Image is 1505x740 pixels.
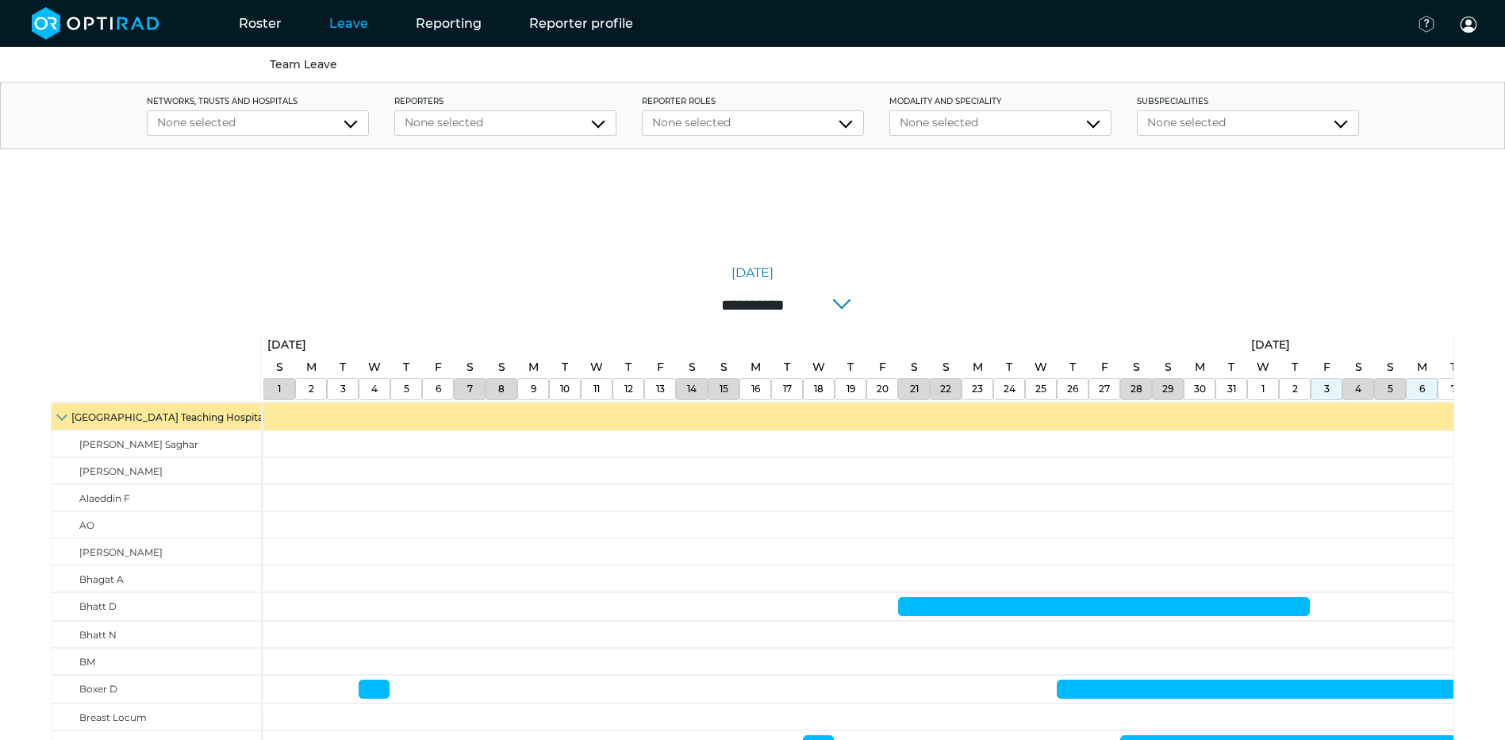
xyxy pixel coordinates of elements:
a: March 27, 2026 [1095,379,1114,399]
a: March 6, 2026 [432,379,445,399]
a: April 2, 2026 [1288,379,1302,399]
a: March 13, 2026 [652,379,669,399]
span: Bhatt N [79,629,117,641]
a: April 1, 2026 [1253,356,1273,379]
a: Team Leave [270,57,337,71]
a: March 21, 2026 [907,356,922,379]
a: March 14, 2026 [683,379,701,399]
a: March 15, 2026 [716,356,731,379]
label: Subspecialities [1137,95,1359,107]
a: March 30, 2026 [1190,379,1210,399]
a: March 31, 2026 [1223,379,1240,399]
a: April 5, 2026 [1383,356,1398,379]
a: March 7, 2026 [463,356,478,379]
span: Bhatt D [79,600,117,612]
a: March 28, 2026 [1127,379,1146,399]
a: March 12, 2026 [621,356,635,379]
span: 6 [1419,383,1425,395]
a: March 6, 2026 [431,356,446,379]
a: March 3, 2026 [336,379,350,399]
a: March 9, 2026 [527,379,540,399]
a: March 25, 2026 [1031,379,1050,399]
a: March 10, 2026 [556,379,574,399]
label: networks, trusts and hospitals [147,95,369,107]
img: brand-opti-rad-logos-blue-and-white-d2f68631ba2948856bd03f2d395fb146ddc8fb01b4b6e9315ea85fa773367... [32,7,159,40]
a: March 26, 2026 [1065,356,1080,379]
a: March 2, 2026 [305,379,318,399]
a: March 31, 2026 [1224,356,1238,379]
div: None selected [1147,114,1349,131]
label: Reporters [394,95,616,107]
a: March 30, 2026 [1191,356,1209,379]
a: March 8, 2026 [494,356,509,379]
a: March 23, 2026 [969,356,987,379]
a: March 1, 2026 [272,356,287,379]
a: March 7, 2026 [463,379,477,399]
a: April 4, 2026 [1351,356,1366,379]
a: March 20, 2026 [875,356,890,379]
span: Alaeddin F [79,492,130,504]
a: March 2, 2026 [302,356,321,379]
a: March 22, 2026 [939,356,954,379]
a: March 9, 2026 [524,356,543,379]
a: March 17, 2026 [780,356,794,379]
span: [PERSON_NAME] Saghar [79,438,198,450]
a: March 13, 2026 [653,356,668,379]
a: March 5, 2026 [399,356,413,379]
a: March 26, 2026 [1063,379,1082,399]
a: March 27, 2026 [1097,356,1112,379]
a: March 16, 2026 [747,379,764,399]
span: Boxer D [79,683,117,695]
span: [PERSON_NAME] [79,546,163,558]
a: March 23, 2026 [968,379,987,399]
label: Reporter roles [642,95,864,107]
span: Breast Locum [79,711,147,723]
a: March 29, 2026 [1158,379,1177,399]
a: March 18, 2026 [810,379,827,399]
span: [GEOGRAPHIC_DATA] Teaching Hospitals Trust [71,411,298,423]
span: Bhagat A [79,573,124,585]
a: March 1, 2026 [274,379,285,399]
span: [PERSON_NAME] [79,465,163,477]
a: March 11, 2026 [589,379,604,399]
a: April 7, 2026 [1447,379,1461,399]
a: [DATE] [731,264,774,283]
a: March 1, 2026 [263,333,310,357]
a: April 4, 2026 [1351,379,1365,399]
a: March 19, 2026 [843,356,858,379]
span: AO [79,519,94,531]
a: March 24, 2026 [1000,379,1019,399]
label: Modality and Speciality [889,95,1111,107]
a: March 3, 2026 [336,356,350,379]
a: March 14, 2026 [685,356,700,379]
div: None selected [652,114,854,131]
a: March 4, 2026 [364,356,385,379]
a: April 6, 2026 [1415,379,1429,399]
a: March 29, 2026 [1161,356,1176,379]
span: BM [79,656,95,668]
a: March 19, 2026 [843,379,859,399]
a: April 1, 2026 [1257,379,1269,399]
a: April 3, 2026 [1320,379,1334,399]
a: March 28, 2026 [1129,356,1144,379]
a: April 1, 2026 [1247,333,1294,357]
a: March 25, 2026 [1031,356,1051,379]
div: None selected [900,114,1101,131]
a: March 11, 2026 [586,356,607,379]
a: March 5, 2026 [400,379,413,399]
a: March 4, 2026 [367,379,382,399]
div: None selected [157,114,359,131]
a: March 15, 2026 [716,379,732,399]
a: March 10, 2026 [558,356,572,379]
div: None selected [405,114,606,131]
a: April 6, 2026 [1413,356,1431,379]
a: March 24, 2026 [1002,356,1016,379]
span: 3 [1324,383,1330,395]
a: March 17, 2026 [779,379,796,399]
a: March 21, 2026 [906,379,923,399]
a: March 8, 2026 [494,379,509,399]
a: April 7, 2026 [1446,356,1461,379]
a: April 5, 2026 [1384,379,1397,399]
a: April 2, 2026 [1288,356,1302,379]
a: March 20, 2026 [873,379,893,399]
